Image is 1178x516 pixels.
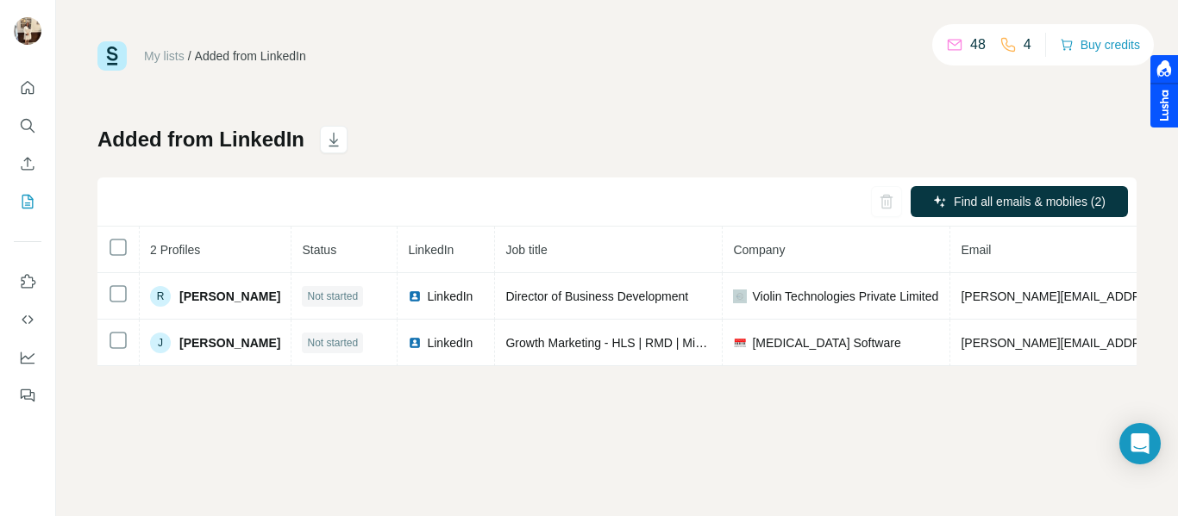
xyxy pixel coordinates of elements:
span: Not started [307,289,358,304]
button: My lists [14,186,41,217]
img: company-logo [733,336,747,350]
button: Buy credits [1060,33,1140,57]
span: Find all emails & mobiles (2) [954,193,1106,210]
a: My lists [144,49,185,63]
button: Feedback [14,380,41,411]
span: [MEDICAL_DATA] Software [752,334,900,351]
img: Surfe Logo [97,41,127,71]
img: Avatar [14,17,41,45]
span: [PERSON_NAME] [179,288,280,305]
span: LinkedIn [427,288,473,305]
div: R [150,286,171,307]
li: / [188,47,191,65]
button: Dashboard [14,342,41,373]
img: LinkedIn logo [408,336,422,350]
div: J [150,333,171,353]
div: Open Intercom Messenger [1119,423,1161,464]
span: Growth Marketing - HLS | RMD | Microsoft Alliance | Campaigns Management | Database [505,336,982,350]
h1: Added from LinkedIn [97,126,304,153]
button: Quick start [14,72,41,103]
span: Job title [505,243,547,257]
span: Status [302,243,336,257]
p: 4 [1024,34,1031,55]
span: LinkedIn [427,334,473,351]
button: Enrich CSV [14,148,41,179]
img: LinkedIn logo [408,289,422,303]
span: 2 Profiles [150,243,200,257]
p: 48 [970,34,986,55]
span: [PERSON_NAME] [179,334,280,351]
span: Company [733,243,785,257]
button: Find all emails & mobiles (2) [911,186,1128,217]
span: Email [961,243,991,257]
span: Not started [307,335,358,351]
img: company-logo [733,289,747,303]
span: Director of Business Development [505,289,688,303]
button: Use Surfe on LinkedIn [14,266,41,297]
div: Added from LinkedIn [195,47,306,65]
span: Violin Technologies Private Limited [752,288,938,305]
button: Search [14,110,41,141]
span: LinkedIn [408,243,454,257]
button: Use Surfe API [14,304,41,335]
